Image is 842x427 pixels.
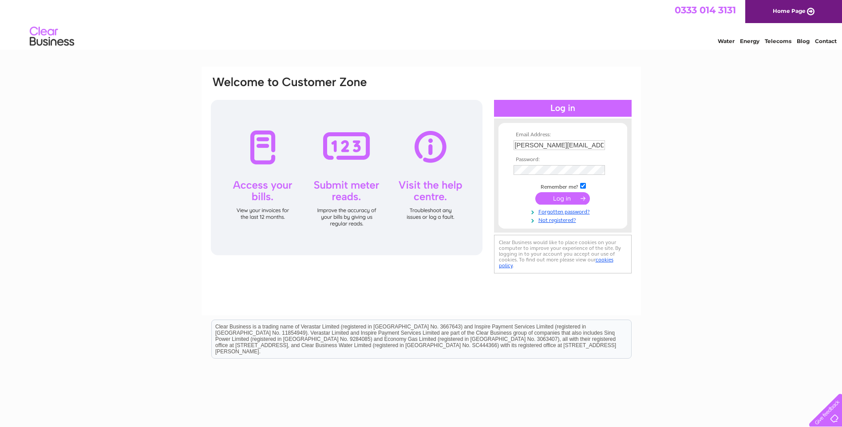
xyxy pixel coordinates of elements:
[815,38,837,44] a: Contact
[511,182,614,190] td: Remember me?
[675,4,736,16] a: 0333 014 3131
[718,38,735,44] a: Water
[765,38,791,44] a: Telecoms
[29,23,75,50] img: logo.png
[511,157,614,163] th: Password:
[514,215,614,224] a: Not registered?
[511,132,614,138] th: Email Address:
[494,235,632,273] div: Clear Business would like to place cookies on your computer to improve your experience of the sit...
[499,257,613,269] a: cookies policy
[740,38,759,44] a: Energy
[535,192,590,205] input: Submit
[797,38,810,44] a: Blog
[514,207,614,215] a: Forgotten password?
[212,5,631,43] div: Clear Business is a trading name of Verastar Limited (registered in [GEOGRAPHIC_DATA] No. 3667643...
